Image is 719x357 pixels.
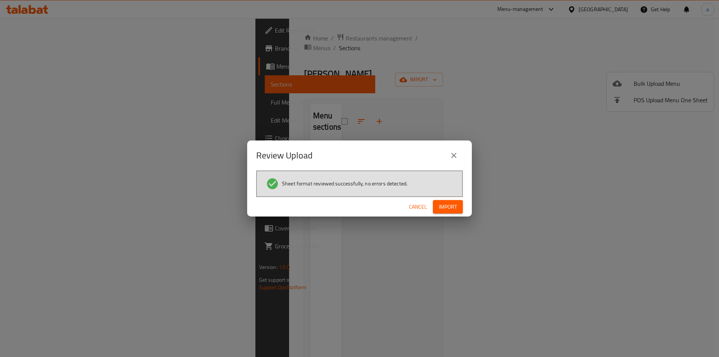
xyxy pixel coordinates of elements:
[445,146,463,164] button: close
[406,200,430,214] button: Cancel
[409,202,427,212] span: Cancel
[256,149,313,161] h2: Review Upload
[439,202,457,212] span: Import
[433,200,463,214] button: Import
[282,180,407,187] span: Sheet format reviewed successfully, no errors detected.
